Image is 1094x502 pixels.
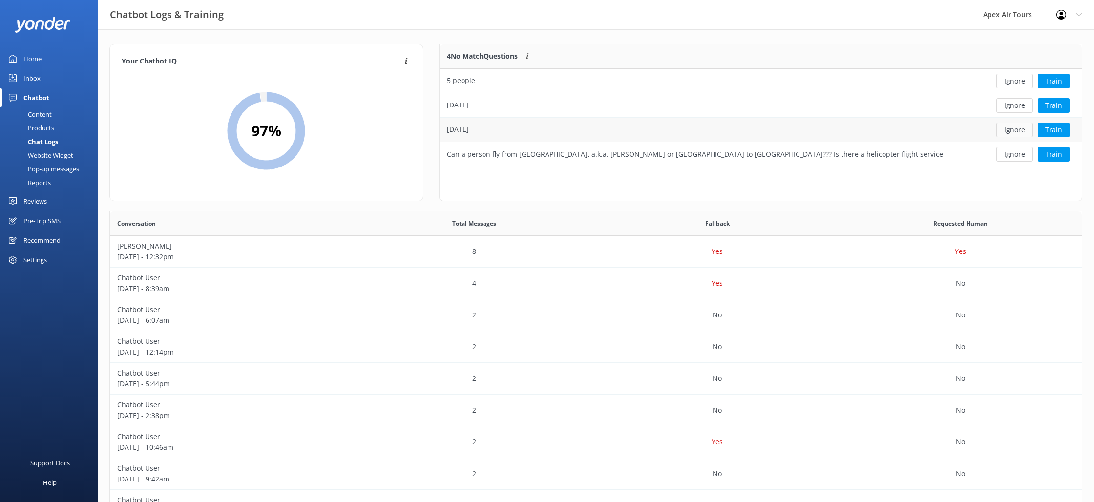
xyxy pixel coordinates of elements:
button: Train [1038,98,1070,113]
p: Yes [712,278,723,289]
div: Help [43,473,57,492]
p: 2 [472,373,476,384]
p: Chatbot User [117,304,346,315]
div: row [440,93,1082,118]
div: Can a person fly from [GEOGRAPHIC_DATA], a.k.a. [PERSON_NAME] or [GEOGRAPHIC_DATA] to [GEOGRAPHIC... [447,149,944,160]
p: No [713,341,722,352]
span: Total Messages [452,219,496,228]
p: Yes [712,437,723,447]
p: Chatbot User [117,368,346,378]
div: Pre-Trip SMS [23,211,61,230]
p: No [956,468,965,479]
p: No [713,468,722,479]
div: Settings [23,250,47,270]
p: No [956,437,965,447]
div: row [110,458,1082,490]
p: No [713,310,722,320]
p: [DATE] - 2:38pm [117,410,346,421]
div: row [110,395,1082,426]
a: Pop-up messages [6,162,98,176]
div: row [110,426,1082,458]
button: Train [1038,123,1070,137]
h4: Your Chatbot IQ [122,56,401,67]
p: No [956,310,965,320]
div: Pop-up messages [6,162,79,176]
p: 2 [472,405,476,416]
p: 2 [472,437,476,447]
div: Reports [6,176,51,189]
div: row [110,299,1082,331]
div: row [110,236,1082,268]
div: Reviews [23,191,47,211]
p: 2 [472,341,476,352]
p: [DATE] - 6:07am [117,315,346,326]
div: [DATE] [447,100,469,110]
p: [DATE] - 5:44pm [117,378,346,389]
p: [DATE] - 10:46am [117,442,346,453]
div: Chat Logs [6,135,58,148]
p: [PERSON_NAME] [117,241,346,251]
div: row [440,69,1082,93]
div: Home [23,49,42,68]
p: No [713,405,722,416]
p: No [713,373,722,384]
a: Reports [6,176,98,189]
div: row [110,268,1082,299]
p: Chatbot User [117,399,346,410]
a: Content [6,107,98,121]
div: Chatbot [23,88,49,107]
span: Requested Human [933,219,988,228]
div: Recommend [23,230,61,250]
p: 2 [472,310,476,320]
p: 4 [472,278,476,289]
div: Content [6,107,52,121]
p: Chatbot User [117,463,346,474]
div: row [110,331,1082,363]
div: Website Widget [6,148,73,162]
span: Conversation [117,219,156,228]
p: No [956,405,965,416]
div: row [440,118,1082,142]
button: Ignore [996,147,1033,162]
p: No [956,278,965,289]
button: Ignore [996,123,1033,137]
div: row [110,363,1082,395]
p: 2 [472,468,476,479]
p: 8 [472,246,476,257]
p: No [956,373,965,384]
p: Chatbot User [117,272,346,283]
p: Chatbot User [117,336,346,347]
p: [DATE] - 12:32pm [117,251,346,262]
button: Ignore [996,74,1033,88]
div: 5 people [447,75,475,86]
div: Products [6,121,54,135]
div: grid [440,69,1082,167]
p: [DATE] - 9:42am [117,474,346,484]
h2: 97 % [252,119,281,143]
a: Chat Logs [6,135,98,148]
a: Website Widget [6,148,98,162]
p: 4 No Match Questions [447,51,518,62]
div: Inbox [23,68,41,88]
p: Chatbot User [117,431,346,442]
button: Train [1038,74,1070,88]
p: Yes [712,246,723,257]
a: Products [6,121,98,135]
div: [DATE] [447,124,469,135]
p: Yes [955,246,966,257]
div: Support Docs [30,453,70,473]
p: No [956,341,965,352]
span: Fallback [705,219,730,228]
h3: Chatbot Logs & Training [110,7,224,22]
p: [DATE] - 8:39am [117,283,346,294]
button: Train [1038,147,1070,162]
p: [DATE] - 12:14pm [117,347,346,357]
button: Ignore [996,98,1033,113]
img: yonder-white-logo.png [15,17,71,33]
div: row [440,142,1082,167]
